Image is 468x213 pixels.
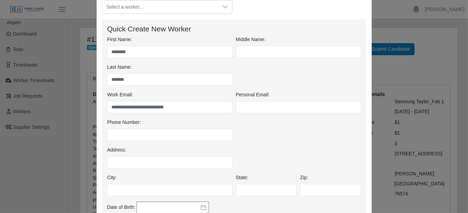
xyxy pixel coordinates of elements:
label: Phone Number: [107,119,141,126]
label: First Name: [107,36,132,43]
label: Last Name: [107,64,132,71]
body: Rich Text Area. Press ALT-0 for help. [6,6,257,13]
label: State: [236,174,249,181]
label: Date of Birth: [107,204,136,211]
label: Work Email: [107,91,133,98]
h4: Quick Create New Worker [107,25,361,33]
label: Zip: [300,174,308,181]
label: Address: [107,146,126,154]
label: Personal Email: [236,91,270,98]
label: Middle Name: [236,36,266,43]
label: City: [107,174,117,181]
